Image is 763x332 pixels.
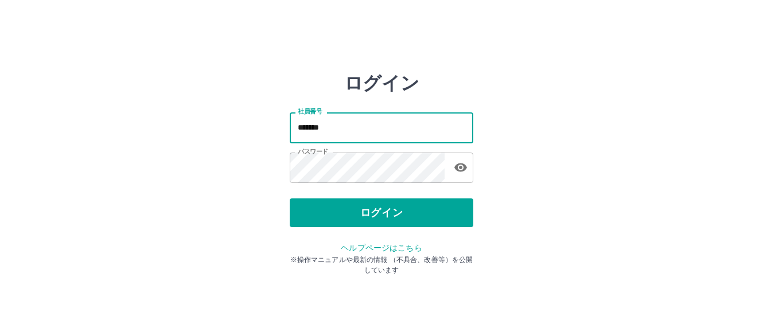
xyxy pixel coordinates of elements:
button: ログイン [290,198,473,227]
p: ※操作マニュアルや最新の情報 （不具合、改善等）を公開しています [290,255,473,275]
label: 社員番号 [298,107,322,116]
h2: ログイン [344,72,419,94]
a: ヘルプページはこちら [341,243,422,252]
label: パスワード [298,147,328,156]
